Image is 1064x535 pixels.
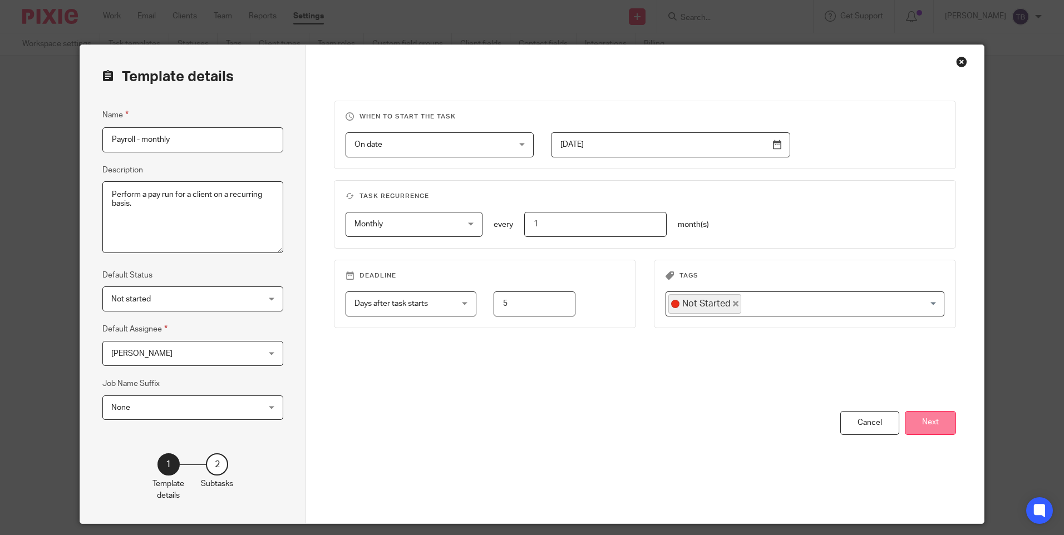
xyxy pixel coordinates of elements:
span: Monthly [354,220,383,228]
button: Next [905,411,956,435]
label: Default Assignee [102,323,168,335]
h3: Deadline [346,271,624,280]
h3: Tags [666,271,944,280]
h3: When to start the task [346,112,944,121]
div: Cancel [840,411,899,435]
p: Template details [152,478,184,501]
span: On date [354,141,382,148]
p: every [494,219,513,230]
label: Description [102,165,143,176]
label: Default Status [102,270,152,281]
button: Deselect Not Started [733,301,738,306]
p: Subtasks [201,478,233,489]
span: Not started [111,295,151,303]
input: Search for option [742,294,938,314]
div: Close this dialog window [956,56,967,67]
span: month(s) [678,221,709,229]
div: Search for option [666,291,944,316]
span: None [111,404,130,412]
label: Name [102,108,129,121]
span: Days after task starts [354,300,428,308]
h2: Template details [102,67,234,86]
span: Not Started [682,298,731,310]
h3: Task recurrence [346,192,944,201]
label: Job Name Suffix [102,378,160,389]
div: 1 [157,453,180,475]
div: 2 [206,453,228,475]
textarea: Perform a pay run for a client on a recurring basis. [102,181,283,254]
span: [PERSON_NAME] [111,350,173,358]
